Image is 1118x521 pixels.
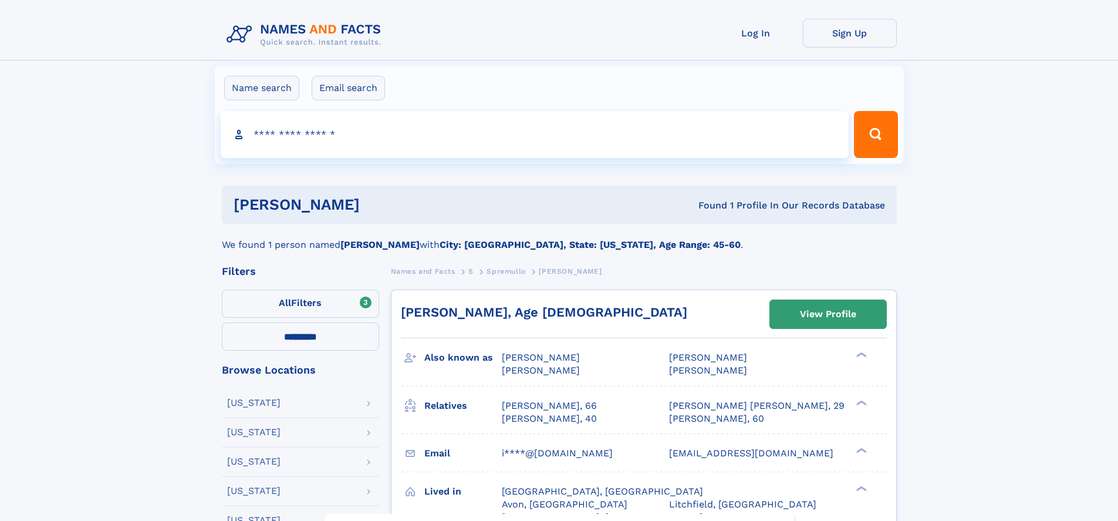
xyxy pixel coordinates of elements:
[669,399,845,412] a: [PERSON_NAME] [PERSON_NAME], 29
[468,267,474,275] span: S
[222,19,391,51] img: Logo Names and Facts
[502,486,703,497] span: [GEOGRAPHIC_DATA], [GEOGRAPHIC_DATA]
[502,365,580,376] span: [PERSON_NAME]
[468,264,474,278] a: S
[487,267,525,275] span: Spremullo
[669,412,764,425] a: [PERSON_NAME], 60
[669,352,747,363] span: [PERSON_NAME]
[424,443,502,463] h3: Email
[502,352,580,363] span: [PERSON_NAME]
[853,485,867,492] div: ❯
[853,351,867,359] div: ❯
[340,239,420,250] b: [PERSON_NAME]
[502,412,597,425] a: [PERSON_NAME], 40
[669,365,747,376] span: [PERSON_NAME]
[424,396,502,416] h3: Relatives
[227,457,281,466] div: [US_STATE]
[487,264,525,278] a: Spremullo
[424,348,502,368] h3: Also known as
[222,290,379,318] label: Filters
[853,446,867,454] div: ❯
[669,499,816,510] span: Litchfield, [GEOGRAPHIC_DATA]
[502,399,597,412] a: [PERSON_NAME], 66
[234,197,529,212] h1: [PERSON_NAME]
[854,111,897,158] button: Search Button
[424,482,502,502] h3: Lived in
[803,19,897,48] a: Sign Up
[800,301,856,328] div: View Profile
[853,399,867,406] div: ❯
[669,448,833,459] span: [EMAIL_ADDRESS][DOMAIN_NAME]
[391,264,455,278] a: Names and Facts
[279,297,291,308] span: All
[221,111,849,158] input: search input
[529,199,885,212] div: Found 1 Profile In Our Records Database
[227,428,281,437] div: [US_STATE]
[222,266,379,277] div: Filters
[440,239,741,250] b: City: [GEOGRAPHIC_DATA], State: [US_STATE], Age Range: 45-60
[222,224,897,252] div: We found 1 person named with .
[227,398,281,408] div: [US_STATE]
[222,365,379,375] div: Browse Locations
[770,300,886,328] a: View Profile
[227,486,281,496] div: [US_STATE]
[401,305,687,320] a: [PERSON_NAME], Age [DEMOGRAPHIC_DATA]
[502,499,627,510] span: Avon, [GEOGRAPHIC_DATA]
[539,267,602,275] span: [PERSON_NAME]
[224,76,299,100] label: Name search
[709,19,803,48] a: Log In
[312,76,385,100] label: Email search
